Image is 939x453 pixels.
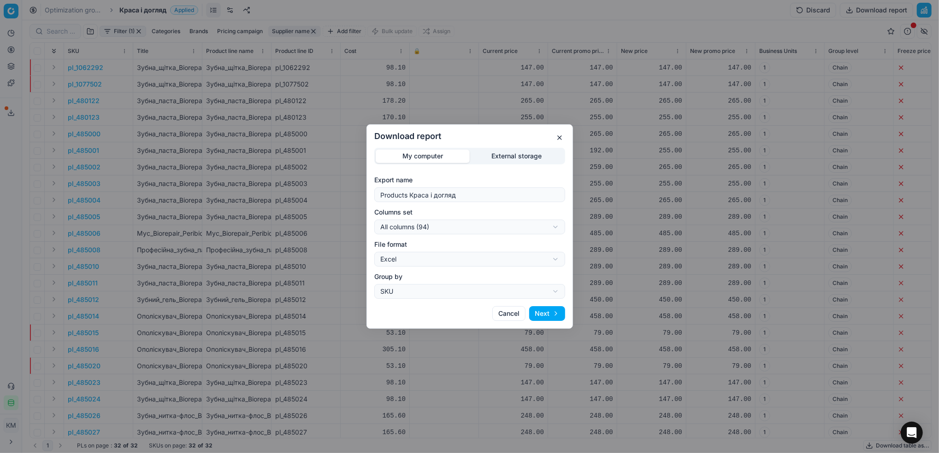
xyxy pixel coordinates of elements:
[374,240,565,249] label: File format
[492,306,526,321] button: Cancel
[374,208,565,217] label: Columns set
[529,306,565,321] button: Next
[374,175,565,185] label: Export name
[374,272,565,281] label: Group by
[374,132,565,140] h2: Download report
[376,150,470,163] button: My computer
[470,150,564,163] button: External storage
